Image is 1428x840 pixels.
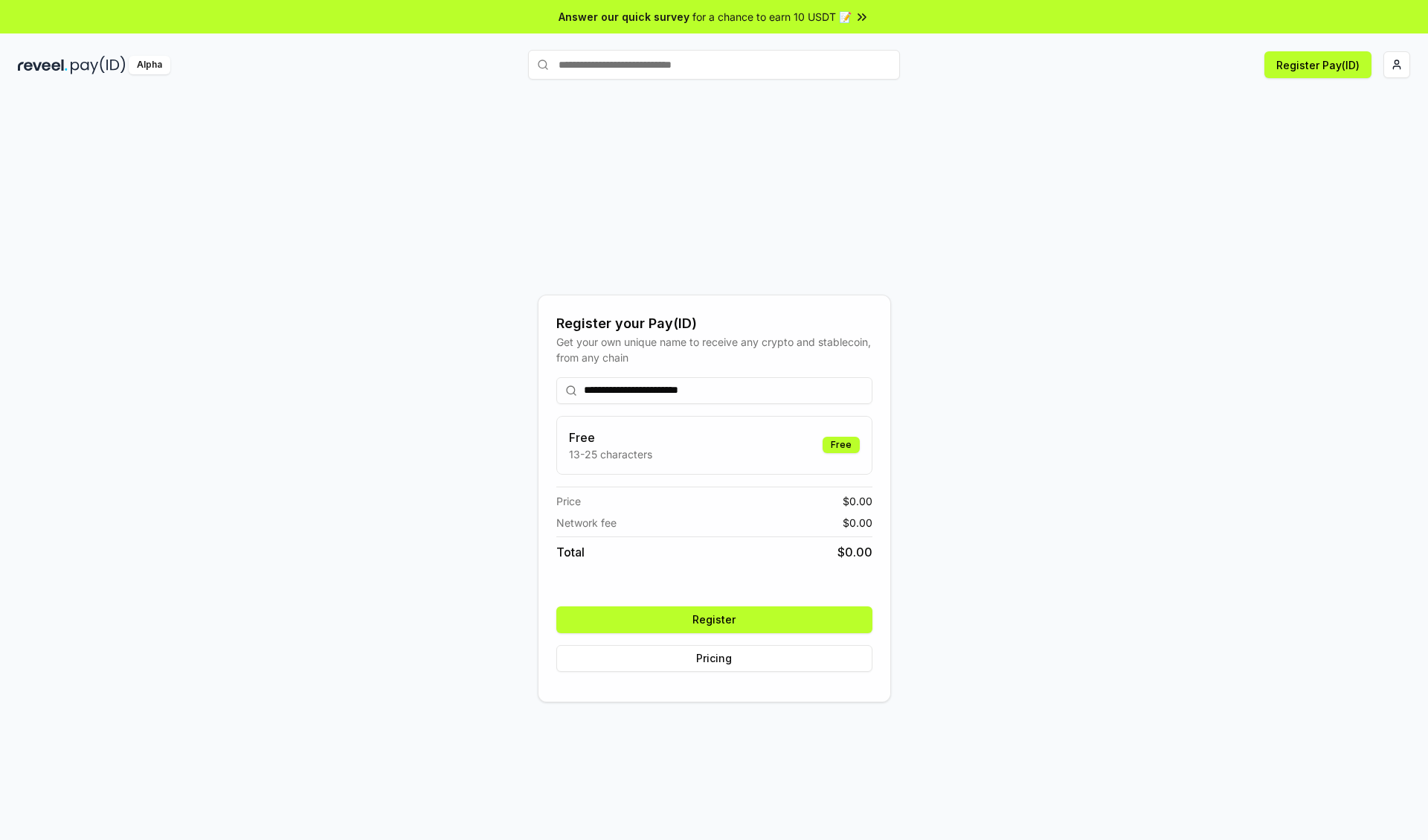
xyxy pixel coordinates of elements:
[823,437,860,453] div: Free
[569,446,652,462] p: 13-25 characters
[843,515,872,530] span: $ 0.00
[692,9,852,25] span: for a chance to earn 10 USDT 📝
[556,543,585,561] span: Total
[559,9,689,25] span: Answer our quick survey
[569,429,652,446] h3: Free
[129,56,170,74] div: Alpha
[837,543,872,561] span: $ 0.00
[843,493,872,509] span: $ 0.00
[556,606,872,633] button: Register
[18,56,68,74] img: reveel_dark
[556,645,872,672] button: Pricing
[556,313,872,334] div: Register your Pay(ID)
[556,334,872,365] div: Get your own unique name to receive any crypto and stablecoin, from any chain
[556,493,581,509] span: Price
[71,56,126,74] img: pay_id
[556,515,617,530] span: Network fee
[1264,51,1371,78] button: Register Pay(ID)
